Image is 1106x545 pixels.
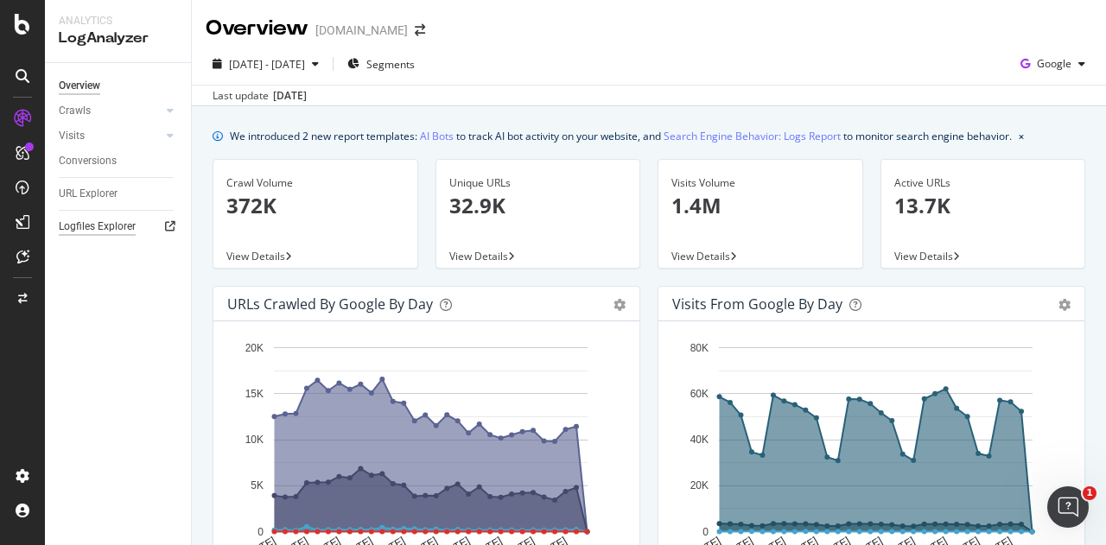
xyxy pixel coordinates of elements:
p: 13.7K [894,191,1072,220]
text: 20K [690,480,709,492]
div: Logfiles Explorer [59,218,136,236]
a: Conversions [59,152,179,170]
button: Google [1014,50,1092,78]
a: URL Explorer [59,185,179,203]
button: close banner [1014,124,1028,149]
a: Search Engine Behavior: Logs Report [664,127,841,145]
div: Analytics [59,14,177,29]
span: 1 [1083,486,1096,500]
p: 1.4M [671,191,849,220]
p: 32.9K [449,191,627,220]
div: URL Explorer [59,185,118,203]
text: 10K [245,434,264,446]
span: View Details [226,249,285,263]
div: We introduced 2 new report templates: to track AI bot activity on your website, and to monitor se... [230,127,1012,145]
button: Segments [340,50,422,78]
div: Last update [213,88,307,104]
div: Overview [206,14,308,43]
div: Crawl Volume [226,175,404,191]
text: 60K [690,388,709,400]
span: View Details [449,249,508,263]
span: View Details [894,249,953,263]
text: 0 [257,526,264,538]
button: [DATE] - [DATE] [206,50,326,78]
a: Crawls [59,102,162,120]
a: Logfiles Explorer [59,218,179,236]
a: AI Bots [420,127,454,145]
p: 372K [226,191,404,220]
text: 15K [245,388,264,400]
text: 20K [245,342,264,354]
span: Google [1037,56,1071,71]
div: [DOMAIN_NAME] [315,22,408,39]
div: [DATE] [273,88,307,104]
div: Visits from Google by day [672,295,842,313]
a: Overview [59,77,179,95]
div: Overview [59,77,100,95]
span: [DATE] - [DATE] [229,57,305,72]
div: Unique URLs [449,175,627,191]
div: URLs Crawled by Google by day [227,295,433,313]
div: info banner [213,127,1085,145]
div: LogAnalyzer [59,29,177,48]
div: arrow-right-arrow-left [415,24,425,36]
text: 40K [690,434,709,446]
a: Visits [59,127,162,145]
div: gear [613,299,626,311]
div: Crawls [59,102,91,120]
div: Visits [59,127,85,145]
text: 5K [251,480,264,492]
span: Segments [366,57,415,72]
text: 80K [690,342,709,354]
iframe: Intercom live chat [1047,486,1089,528]
text: 0 [702,526,709,538]
div: gear [1058,299,1071,311]
div: Active URLs [894,175,1072,191]
div: Visits Volume [671,175,849,191]
div: Conversions [59,152,117,170]
span: View Details [671,249,730,263]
